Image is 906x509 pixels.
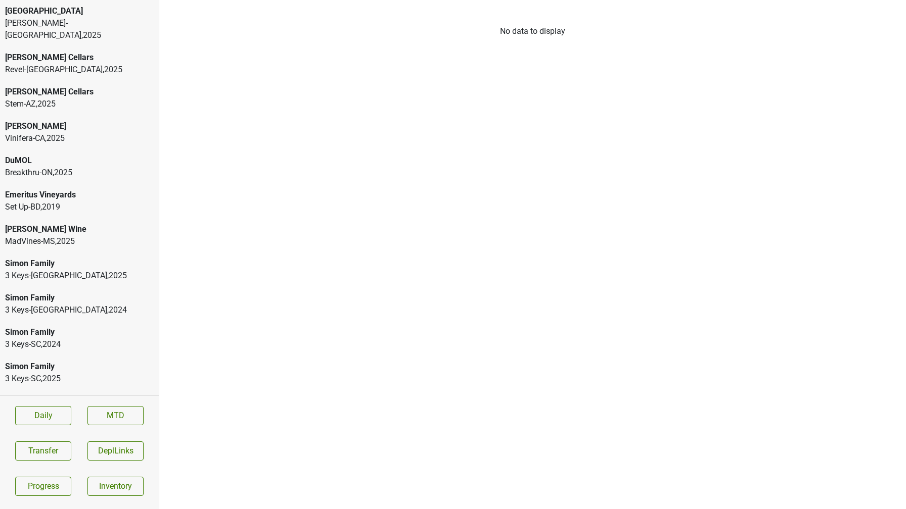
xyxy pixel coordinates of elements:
div: Simon Family [5,361,154,373]
a: Progress [15,477,71,496]
div: 3 Keys-SC , 2025 [5,373,154,385]
a: MTD [87,406,144,425]
div: [PERSON_NAME] Wine [5,223,154,235]
div: No data to display [159,25,906,37]
div: 3 Keys-SC , 2024 [5,338,154,350]
div: Simon Family [5,292,154,304]
div: 3 Keys-[GEOGRAPHIC_DATA] , 2024 [5,304,154,316]
div: Emeritus Vineyards [5,189,154,201]
div: [PERSON_NAME] [5,120,154,132]
div: Set Up-BD , 2019 [5,201,154,213]
div: Breakthru-ON , 2025 [5,167,154,179]
button: DeplLinks [87,441,144,461]
button: Transfer [15,441,71,461]
div: Slo Down [5,395,154,407]
a: Inventory [87,477,144,496]
div: Vinifera-CA , 2025 [5,132,154,144]
div: [PERSON_NAME] Cellars [5,52,154,64]
div: Simon Family [5,326,154,338]
div: [GEOGRAPHIC_DATA] [5,5,154,17]
div: MadVines-MS , 2025 [5,235,154,247]
div: 3 Keys-[GEOGRAPHIC_DATA] , 2025 [5,270,154,282]
div: [PERSON_NAME]-[GEOGRAPHIC_DATA] , 2025 [5,17,154,41]
div: Stem-AZ , 2025 [5,98,154,110]
div: [PERSON_NAME] Cellars [5,86,154,98]
a: Daily [15,406,71,425]
div: Revel-[GEOGRAPHIC_DATA] , 2025 [5,64,154,76]
div: Simon Family [5,258,154,270]
div: DuMOL [5,155,154,167]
